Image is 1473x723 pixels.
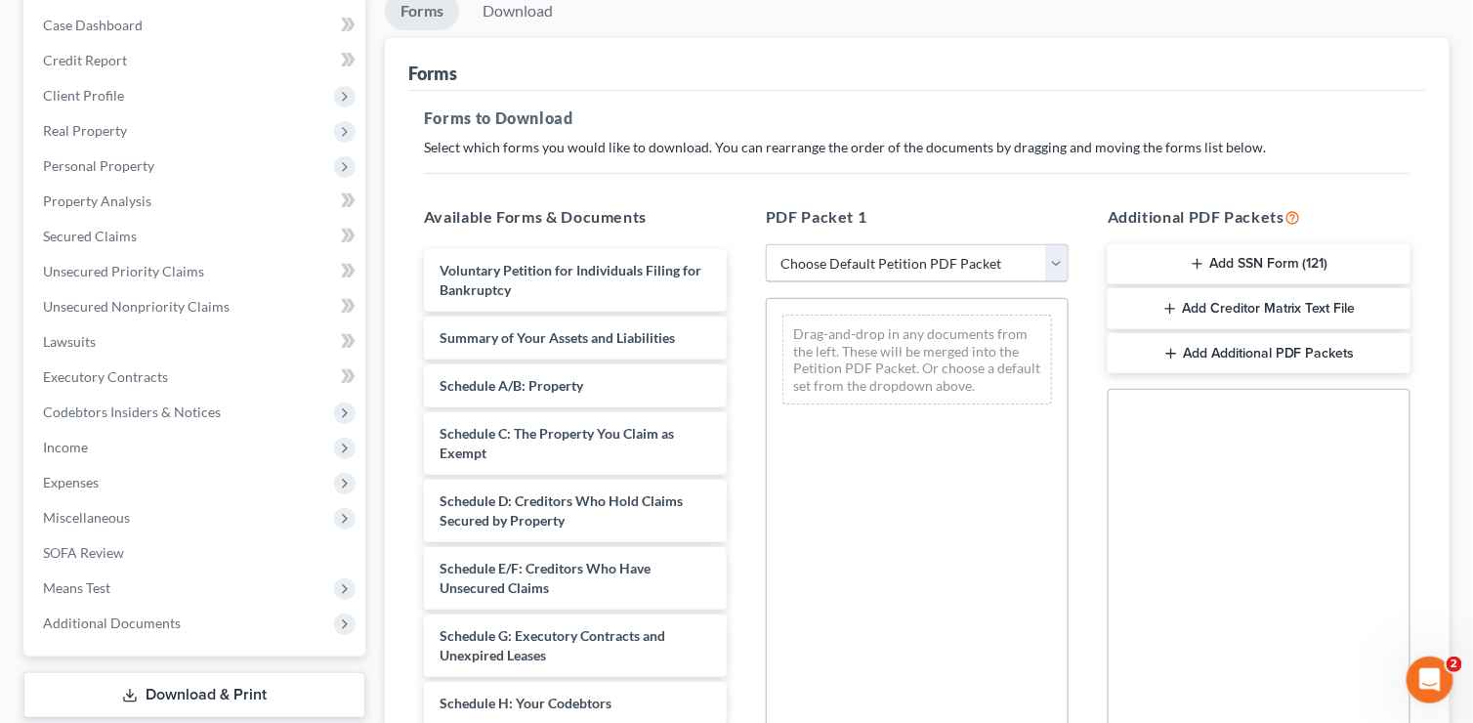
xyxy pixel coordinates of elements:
[440,560,651,596] span: Schedule E/F: Creditors Who Have Unsecured Claims
[23,672,365,718] a: Download & Print
[27,535,365,571] a: SOFA Review
[43,509,130,526] span: Miscellaneous
[424,106,1410,130] h5: Forms to Download
[440,377,583,394] span: Schedule A/B: Property
[43,192,151,209] span: Property Analysis
[27,324,365,360] a: Lawsuits
[43,298,230,315] span: Unsecured Nonpriority Claims
[43,474,99,490] span: Expenses
[27,8,365,43] a: Case Dashboard
[43,87,124,104] span: Client Profile
[43,17,143,33] span: Case Dashboard
[27,254,365,289] a: Unsecured Priority Claims
[43,544,124,561] span: SOFA Review
[43,263,204,279] span: Unsecured Priority Claims
[1108,244,1410,285] button: Add SSN Form (121)
[43,333,96,350] span: Lawsuits
[440,627,665,663] span: Schedule G: Executory Contracts and Unexpired Leases
[408,62,457,85] div: Forms
[1447,657,1462,672] span: 2
[424,205,727,229] h5: Available Forms & Documents
[43,122,127,139] span: Real Property
[43,52,127,68] span: Credit Report
[43,579,110,596] span: Means Test
[424,138,1410,157] p: Select which forms you would like to download. You can rearrange the order of the documents by dr...
[766,205,1069,229] h5: PDF Packet 1
[27,360,365,395] a: Executory Contracts
[782,315,1052,404] div: Drag-and-drop in any documents from the left. These will be merged into the Petition PDF Packet. ...
[27,184,365,219] a: Property Analysis
[43,615,181,631] span: Additional Documents
[440,329,675,346] span: Summary of Your Assets and Liabilities
[27,289,365,324] a: Unsecured Nonpriority Claims
[27,219,365,254] a: Secured Claims
[1407,657,1453,703] iframe: Intercom live chat
[43,157,154,174] span: Personal Property
[440,425,674,461] span: Schedule C: The Property You Claim as Exempt
[43,404,221,420] span: Codebtors Insiders & Notices
[1108,288,1410,329] button: Add Creditor Matrix Text File
[440,262,701,298] span: Voluntary Petition for Individuals Filing for Bankruptcy
[1108,205,1410,229] h5: Additional PDF Packets
[43,228,137,244] span: Secured Claims
[43,439,88,455] span: Income
[43,368,168,385] span: Executory Contracts
[1108,333,1410,374] button: Add Additional PDF Packets
[27,43,365,78] a: Credit Report
[440,492,683,529] span: Schedule D: Creditors Who Hold Claims Secured by Property
[440,695,611,711] span: Schedule H: Your Codebtors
